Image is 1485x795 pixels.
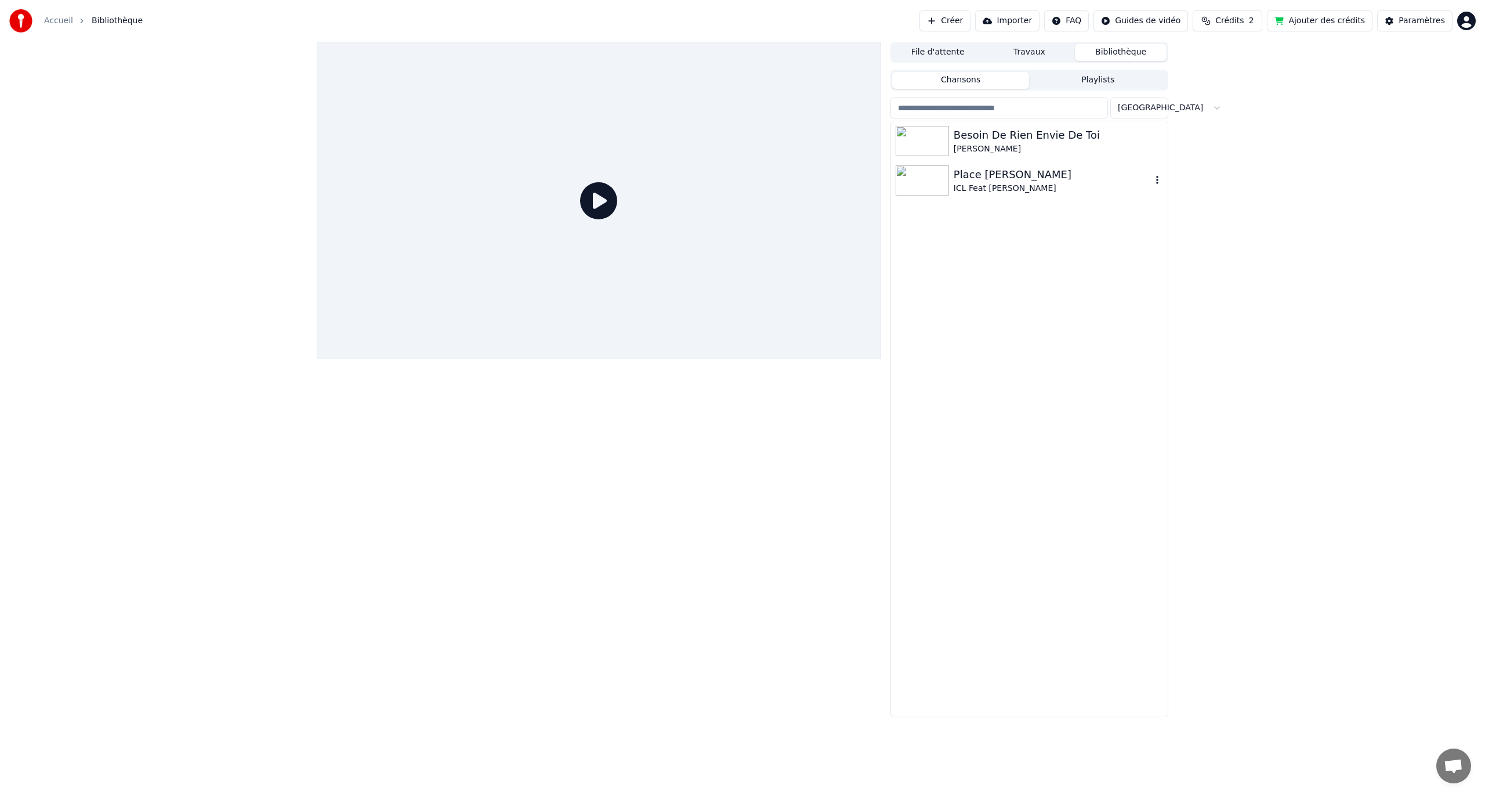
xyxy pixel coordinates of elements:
a: Accueil [44,15,73,27]
div: ICL Feat [PERSON_NAME] [954,183,1151,194]
button: Ajouter des crédits [1267,10,1372,31]
button: FAQ [1044,10,1089,31]
div: Ouvrir le chat [1436,749,1471,783]
div: Paramètres [1399,15,1445,27]
button: Chansons [892,72,1030,89]
button: File d'attente [892,44,984,61]
button: Créer [919,10,970,31]
button: Guides de vidéo [1093,10,1188,31]
div: Place [PERSON_NAME] [954,167,1151,183]
img: youka [9,9,32,32]
button: Importer [975,10,1039,31]
span: 2 [1249,15,1254,27]
button: Crédits2 [1193,10,1262,31]
span: Bibliothèque [92,15,143,27]
div: Besoin De Rien Envie De Toi [954,127,1163,143]
button: Playlists [1029,72,1167,89]
button: Travaux [984,44,1075,61]
span: Crédits [1215,15,1244,27]
nav: breadcrumb [44,15,143,27]
div: [PERSON_NAME] [954,143,1163,155]
button: Paramètres [1377,10,1453,31]
span: [GEOGRAPHIC_DATA] [1118,102,1203,114]
button: Bibliothèque [1075,44,1167,61]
